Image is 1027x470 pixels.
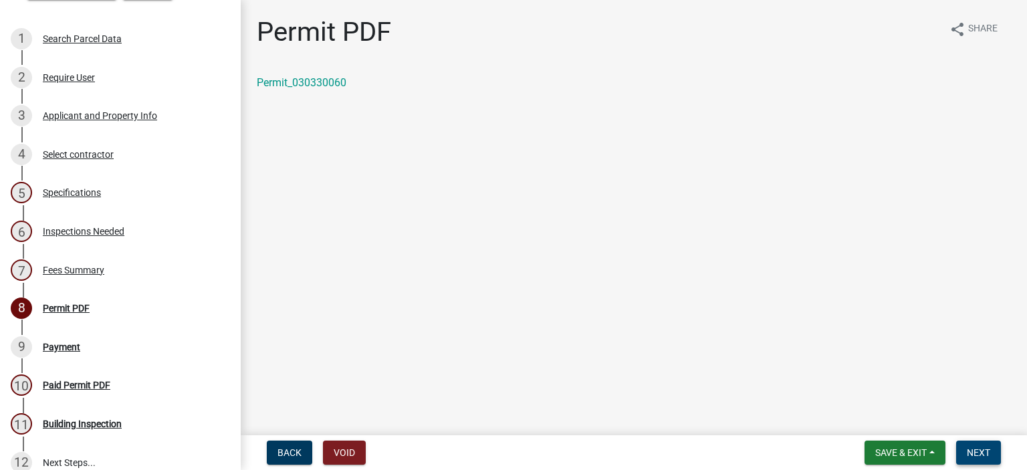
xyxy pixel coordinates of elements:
span: Share [968,21,998,37]
div: Applicant and Property Info [43,111,157,120]
div: 9 [11,336,32,358]
div: 4 [11,144,32,165]
div: Require User [43,73,95,82]
div: Select contractor [43,150,114,159]
div: Inspections Needed [43,227,124,236]
div: Search Parcel Data [43,34,122,43]
button: Back [267,441,312,465]
div: Paid Permit PDF [43,380,110,390]
button: shareShare [939,16,1008,42]
div: 11 [11,413,32,435]
button: Next [956,441,1001,465]
div: 7 [11,259,32,281]
div: Permit PDF [43,304,90,313]
div: Specifications [43,188,101,197]
div: 2 [11,67,32,88]
div: 1 [11,28,32,49]
button: Save & Exit [865,441,945,465]
span: Save & Exit [875,447,927,458]
span: Back [277,447,302,458]
div: 6 [11,221,32,242]
div: 5 [11,182,32,203]
a: Permit_030330060 [257,76,346,89]
div: 10 [11,374,32,396]
div: 8 [11,298,32,319]
div: 3 [11,105,32,126]
div: Building Inspection [43,419,122,429]
i: share [949,21,965,37]
div: Fees Summary [43,265,104,275]
button: Void [323,441,366,465]
div: Payment [43,342,80,352]
span: Next [967,447,990,458]
h1: Permit PDF [257,16,391,48]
